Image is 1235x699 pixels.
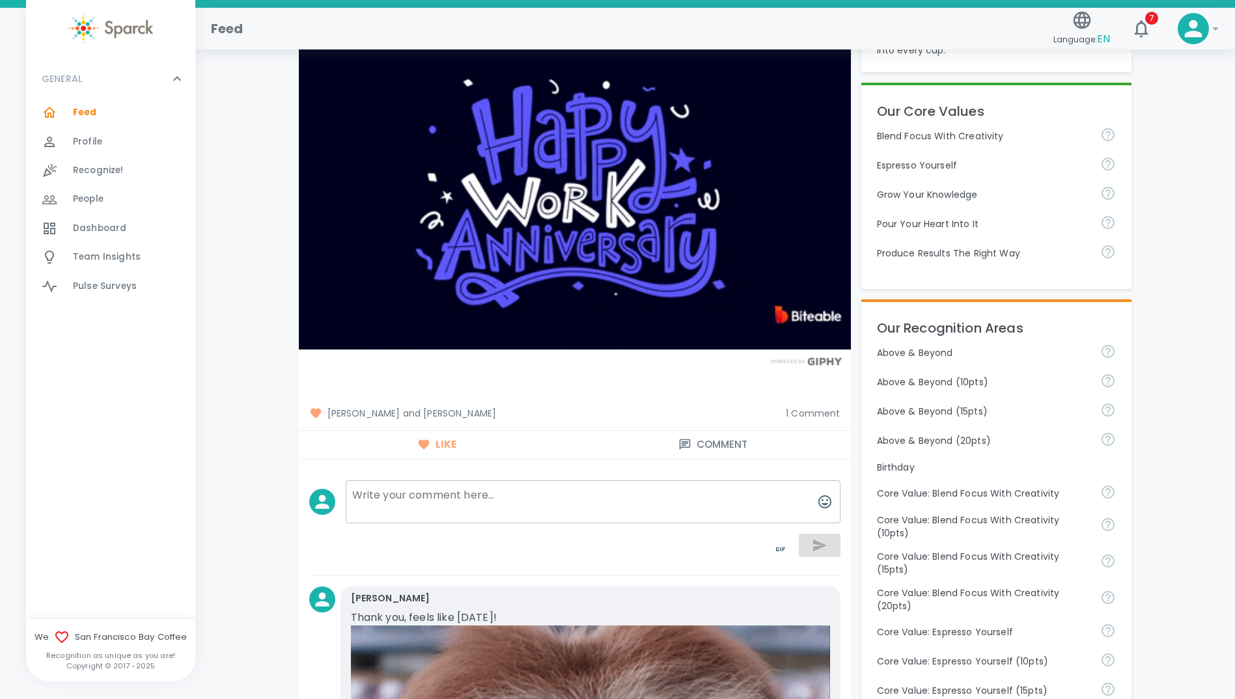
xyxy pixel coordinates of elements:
span: Dashboard [73,222,126,235]
p: Core Value: Blend Focus With Creativity (20pts) [877,586,1090,612]
p: Core Value: Blend Focus With Creativity (15pts) [877,550,1090,576]
p: [PERSON_NAME] [351,592,430,605]
p: Core Value: Blend Focus With Creativity (10pts) [877,514,1090,540]
a: Recognize! [26,156,195,185]
button: toggle password visibility [765,534,796,565]
a: People [26,185,195,213]
a: Team Insights [26,243,195,271]
a: Profile [26,128,195,156]
svg: Achieve goals today and innovate for tomorrow [1100,127,1116,143]
svg: Come to work to make a difference in your own way [1100,215,1116,230]
span: 7 [1145,12,1158,25]
p: Recognition as unique as you are! [26,650,195,661]
img: Sparck logo [68,13,153,44]
svg: For going above and beyond! [1100,432,1116,447]
svg: For going above and beyond! [1100,344,1116,359]
span: We San Francisco Bay Coffee [26,629,195,645]
svg: Share your voice and your ideas [1100,156,1116,172]
a: Pulse Surveys [26,272,195,301]
p: Espresso Yourself [877,159,1090,172]
p: Core Value: Blend Focus With Creativity [877,487,1090,500]
h1: Feed [211,18,243,39]
p: Above & Beyond (20pts) [877,434,1090,447]
p: Above & Beyond (15pts) [877,405,1090,418]
span: EN [1097,31,1110,46]
span: Feed [73,106,97,119]
svg: For going above and beyond! [1100,373,1116,389]
p: Thank you, feels like [DATE]! [351,610,742,625]
p: Our Recognition Areas [877,318,1117,338]
p: Birthday [877,461,1117,474]
img: Powered by GIPHY [768,357,846,366]
button: 7 [1126,13,1157,44]
svg: Achieve goals today and innovate for tomorrow [1100,517,1116,532]
svg: For going above and beyond! [1100,402,1116,418]
p: Grow Your Knowledge [877,188,1090,201]
p: Above & Beyond [877,346,1090,359]
span: Team Insights [73,251,141,264]
svg: Achieve goals today and innovate for tomorrow [1100,553,1116,569]
div: GENERAL [26,98,195,306]
a: Dashboard [26,214,195,243]
span: 1 Comment [786,407,840,420]
p: Core Value: Espresso Yourself (15pts) [877,684,1090,697]
svg: Achieve goals today and innovate for tomorrow [1100,590,1116,605]
svg: Share your voice and your ideas [1100,652,1116,668]
svg: Achieve goals today and innovate for tomorrow [1100,484,1116,500]
p: Produce Results The Right Way [877,247,1090,260]
svg: Find success working together and doing the right thing [1100,244,1116,260]
span: Language: [1053,31,1110,48]
span: [PERSON_NAME] and [PERSON_NAME] [309,407,776,420]
span: Recognize! [73,164,124,177]
p: Core Value: Espresso Yourself (10pts) [877,655,1090,668]
span: People [73,193,104,206]
p: Blend Focus With Creativity [877,130,1090,143]
button: Like [299,431,575,458]
p: GENERAL [42,72,82,85]
p: Core Value: Espresso Yourself [877,625,1090,638]
span: Profile [73,135,102,148]
div: GENERAL [26,59,195,98]
p: Copyright © 2017 - 2025 [26,661,195,671]
a: Sparck logo [26,13,195,44]
button: Comment [575,431,851,458]
p: Above & Beyond (10pts) [877,376,1090,389]
svg: Follow your curiosity and learn together [1100,185,1116,201]
svg: Share your voice and your ideas [1100,681,1116,697]
span: Pulse Surveys [73,280,137,293]
svg: Share your voice and your ideas [1100,623,1116,638]
p: Pour Your Heart Into It [877,217,1090,230]
p: Our Core Values [877,101,1117,122]
a: Feed [26,98,195,127]
button: Language:EN [1048,6,1115,52]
